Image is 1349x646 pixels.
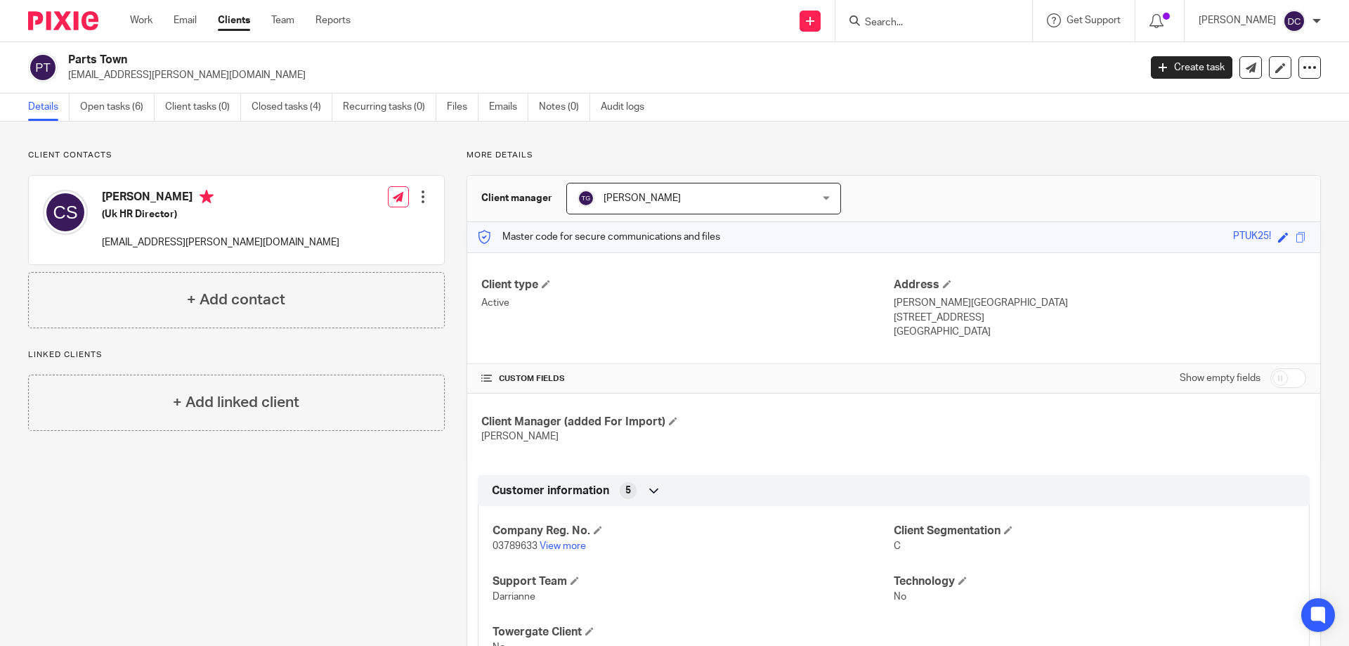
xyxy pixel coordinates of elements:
[481,278,894,292] h4: Client type
[467,150,1321,161] p: More details
[894,541,901,551] span: C
[493,541,537,551] span: 03789633
[481,432,559,441] span: [PERSON_NAME]
[343,93,436,121] a: Recurring tasks (0)
[1199,13,1276,27] p: [PERSON_NAME]
[540,541,586,551] a: View more
[173,392,299,413] h4: + Add linked client
[894,325,1306,339] p: [GEOGRAPHIC_DATA]
[625,484,631,498] span: 5
[218,13,250,27] a: Clients
[174,13,197,27] a: Email
[1067,15,1121,25] span: Get Support
[493,592,535,602] span: Darrianne
[481,373,894,385] h4: CUSTOM FIELDS
[492,484,609,498] span: Customer information
[481,296,894,310] p: Active
[481,415,894,429] h4: Client Manager (added For Import)
[1151,56,1232,79] a: Create task
[28,349,445,361] p: Linked clients
[80,93,155,121] a: Open tasks (6)
[601,93,655,121] a: Audit logs
[102,207,339,221] h5: (Uk HR Director)
[271,13,294,27] a: Team
[28,11,98,30] img: Pixie
[165,93,241,121] a: Client tasks (0)
[68,68,1130,82] p: [EMAIL_ADDRESS][PERSON_NAME][DOMAIN_NAME]
[894,311,1306,325] p: [STREET_ADDRESS]
[493,625,894,640] h4: Towergate Client
[102,190,339,207] h4: [PERSON_NAME]
[252,93,332,121] a: Closed tasks (4)
[481,191,552,205] h3: Client manager
[447,93,478,121] a: Files
[315,13,351,27] a: Reports
[28,53,58,82] img: svg%3E
[864,17,990,30] input: Search
[1180,371,1260,385] label: Show empty fields
[894,278,1306,292] h4: Address
[894,574,1295,589] h4: Technology
[187,289,285,311] h4: + Add contact
[102,235,339,250] p: [EMAIL_ADDRESS][PERSON_NAME][DOMAIN_NAME]
[200,190,214,204] i: Primary
[539,93,590,121] a: Notes (0)
[68,53,918,67] h2: Parts Town
[28,150,445,161] p: Client contacts
[478,230,720,244] p: Master code for secure communications and files
[894,592,906,602] span: No
[489,93,528,121] a: Emails
[493,574,894,589] h4: Support Team
[130,13,152,27] a: Work
[894,524,1295,538] h4: Client Segmentation
[578,190,594,207] img: svg%3E
[604,193,681,203] span: [PERSON_NAME]
[28,93,70,121] a: Details
[1233,229,1271,245] div: PTUK25!
[493,524,894,538] h4: Company Reg. No.
[43,190,88,235] img: svg%3E
[894,296,1306,310] p: [PERSON_NAME][GEOGRAPHIC_DATA]
[1283,10,1305,32] img: svg%3E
